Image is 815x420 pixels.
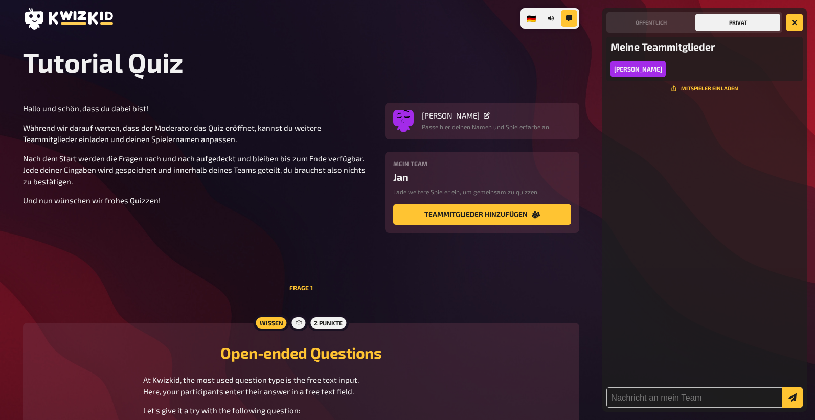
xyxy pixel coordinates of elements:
img: Avatar [393,108,414,128]
li: 🇩🇪 [523,10,540,27]
input: Nachricht an mein Team [606,387,803,408]
div: [PERSON_NAME] [610,61,666,77]
h4: Mein Team [393,160,571,167]
button: Privat [695,14,780,31]
div: Frage 1 [162,259,440,317]
h3: Meine Teammitglieder [610,41,799,53]
span: Let's give it a try with the following question: [143,406,301,415]
p: Und nun wünschen wir frohes Quizzen! [23,195,373,206]
div: Jan [393,171,571,183]
button: Teammitglieder hinzufügen [393,204,571,225]
h1: Tutorial Quiz [23,46,579,78]
div: Wissen [253,315,289,331]
button: Mitspieler einladen [606,85,803,91]
p: Während wir darauf warten, dass der Moderator das Quiz eröffnet, kannst du weitere Teammitglieder... [23,122,373,145]
p: Hallo und schön, dass du dabei bist! [23,103,373,114]
div: 2 Punkte [308,315,349,331]
p: Lade weitere Spieler ein, um gemeinsam zu quizzen. [393,187,571,196]
p: Nach dem Start werden die Fragen nach und nach aufgedeckt und bleiben bis zum Ende verfügbar. Jed... [23,153,373,188]
button: Avatar [393,111,414,131]
h2: Open-ended Questions [35,343,567,362]
span: At Kwizkid, the most used question type is the free text input. Here, your participants enter the... [143,375,359,396]
span: [PERSON_NAME] [422,111,480,120]
p: Passe hier deinen Namen und Spielerfarbe an. [422,122,551,131]
button: Öffentlich [608,14,693,31]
